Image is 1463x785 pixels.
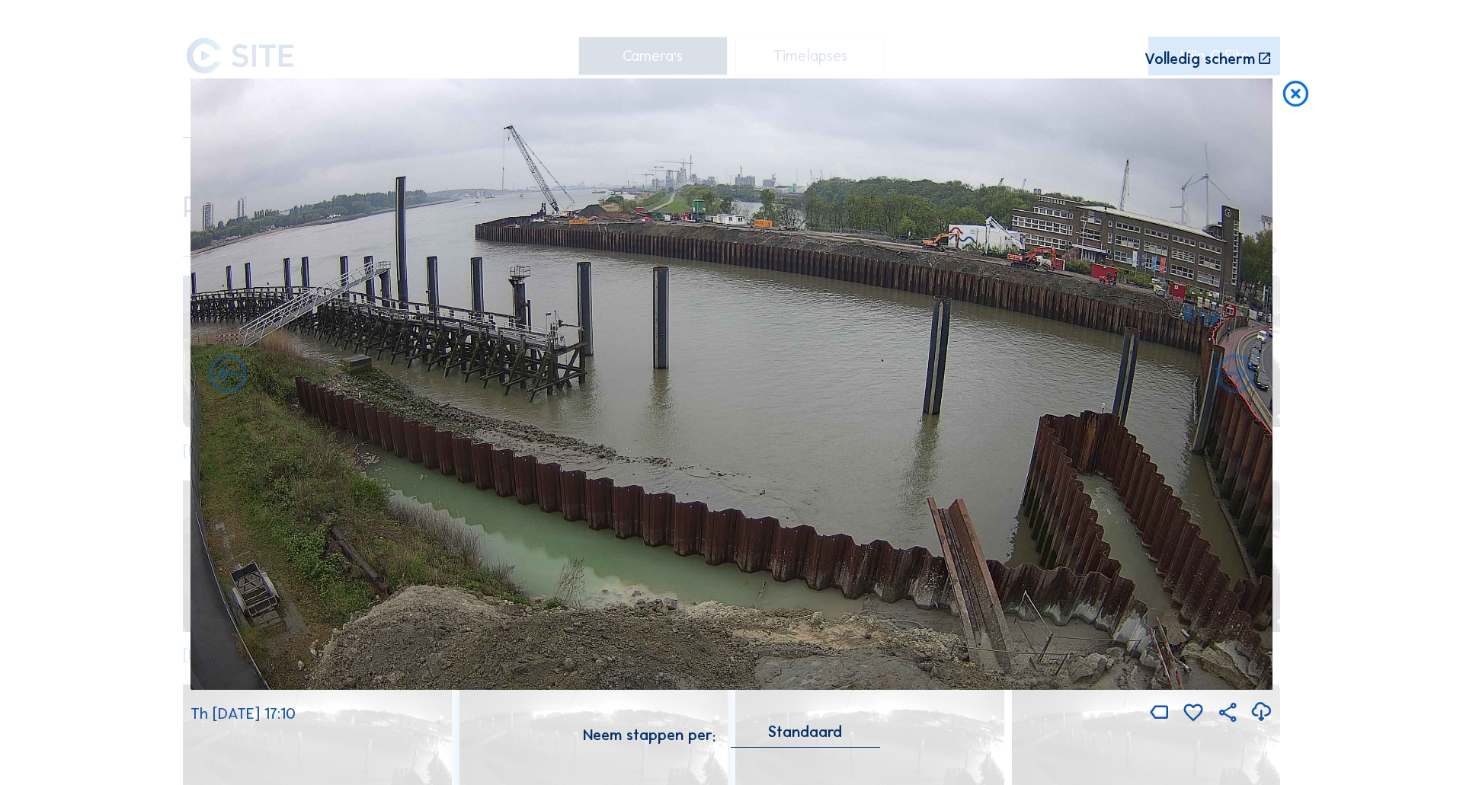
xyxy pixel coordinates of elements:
i: Back [1212,353,1258,398]
div: Neem stappen per: [583,727,715,742]
div: Standaard [768,725,842,739]
div: Standaard [731,725,880,747]
div: Volledig scherm [1144,51,1255,66]
span: Th [DATE] 17:10 [190,704,296,723]
img: Image [190,78,1273,690]
i: Forward [205,353,251,398]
